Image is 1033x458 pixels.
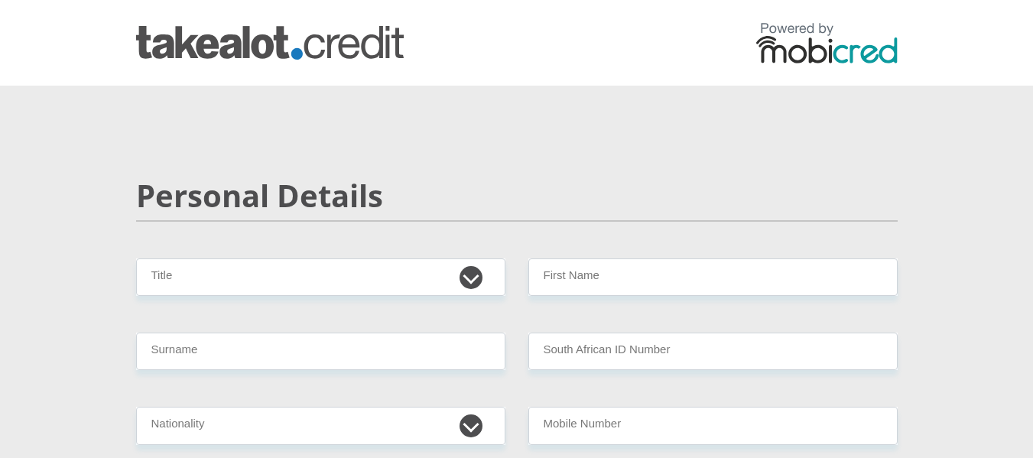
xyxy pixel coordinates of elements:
[528,407,898,444] input: Contact Number
[136,177,898,214] h2: Personal Details
[756,22,898,63] img: powered by mobicred logo
[136,26,404,60] img: takealot_credit logo
[528,258,898,296] input: First Name
[136,333,505,370] input: Surname
[528,333,898,370] input: ID Number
